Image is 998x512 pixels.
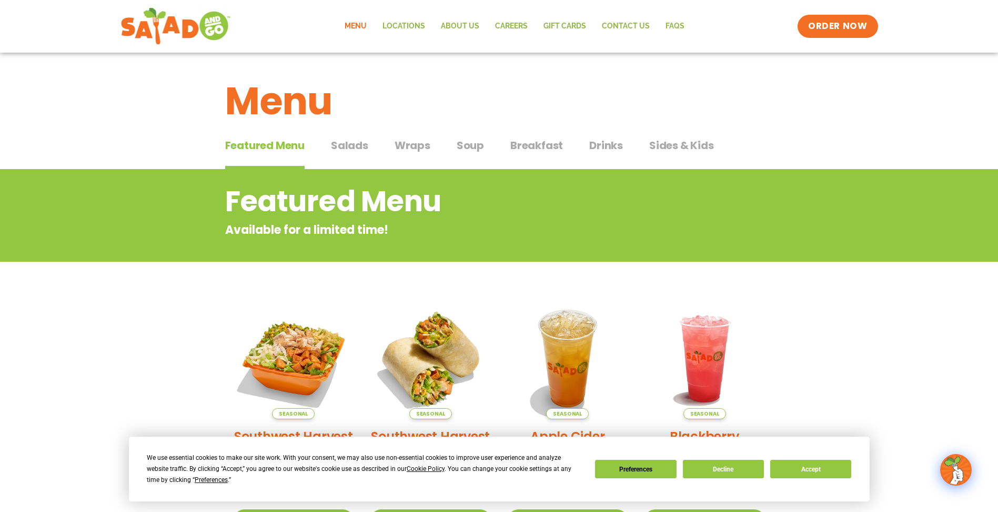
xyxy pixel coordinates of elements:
[129,437,870,501] div: Cookie Consent Prompt
[941,455,971,485] img: wpChatIcon
[395,137,430,153] span: Wraps
[409,408,452,419] span: Seasonal
[225,134,773,170] div: Tabbed content
[487,14,536,38] a: Careers
[331,137,368,153] span: Salads
[233,427,355,464] h2: Southwest Harvest Salad
[457,137,484,153] span: Soup
[649,137,714,153] span: Sides & Kids
[407,465,445,472] span: Cookie Policy
[683,408,726,419] span: Seasonal
[644,427,765,483] h2: Blackberry [PERSON_NAME] Lemonade
[225,137,305,153] span: Featured Menu
[507,427,629,464] h2: Apple Cider Lemonade
[507,298,629,419] img: Product photo for Apple Cider Lemonade
[337,14,375,38] a: Menu
[370,427,491,464] h2: Southwest Harvest Wrap
[147,452,582,486] div: We use essential cookies to make our site work. With your consent, we may also use non-essential ...
[375,14,433,38] a: Locations
[370,298,491,419] img: Product photo for Southwest Harvest Wrap
[120,5,231,47] img: new-SAG-logo-768×292
[546,408,589,419] span: Seasonal
[510,137,563,153] span: Breakfast
[683,460,764,478] button: Decline
[337,14,692,38] nav: Menu
[594,14,658,38] a: Contact Us
[272,408,315,419] span: Seasonal
[433,14,487,38] a: About Us
[225,221,689,239] p: Available for a limited time!
[589,137,623,153] span: Drinks
[536,14,594,38] a: GIFT CARDS
[798,15,878,38] a: ORDER NOW
[644,298,765,419] img: Product photo for Blackberry Bramble Lemonade
[225,73,773,130] h1: Menu
[233,298,355,419] img: Product photo for Southwest Harvest Salad
[770,460,851,478] button: Accept
[195,476,228,484] span: Preferences
[658,14,692,38] a: FAQs
[595,460,676,478] button: Preferences
[225,180,689,223] h2: Featured Menu
[808,20,867,33] span: ORDER NOW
